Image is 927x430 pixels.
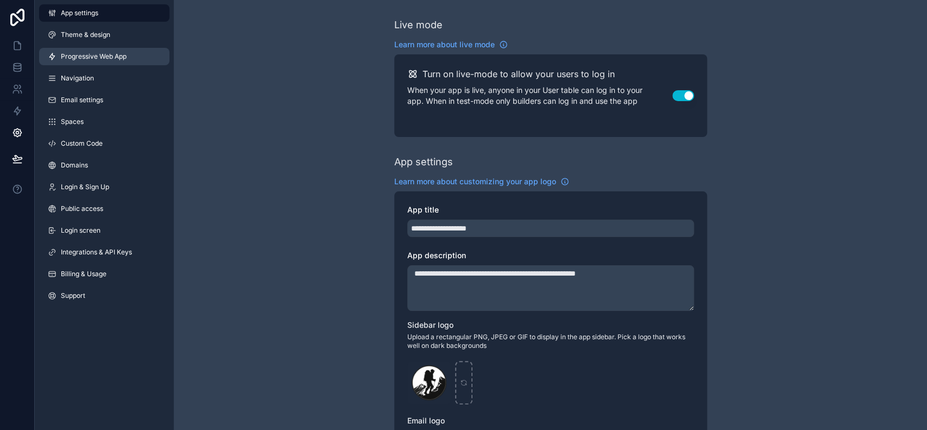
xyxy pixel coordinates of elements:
[39,244,169,261] a: Integrations & API Keys
[39,91,169,109] a: Email settings
[39,4,169,22] a: App settings
[61,291,85,300] span: Support
[61,248,132,257] span: Integrations & API Keys
[394,39,508,50] a: Learn more about live mode
[39,265,169,283] a: Billing & Usage
[39,178,169,196] a: Login & Sign Up
[407,205,439,214] span: App title
[61,117,84,126] span: Spaces
[61,52,127,61] span: Progressive Web App
[394,17,443,33] div: Live mode
[394,39,495,50] span: Learn more about live mode
[61,139,103,148] span: Custom Code
[39,287,169,304] a: Support
[39,70,169,87] a: Navigation
[39,26,169,43] a: Theme & design
[39,135,169,152] a: Custom Code
[61,270,106,278] span: Billing & Usage
[61,9,98,17] span: App settings
[394,176,569,187] a: Learn more about customizing your app logo
[407,333,694,350] span: Upload a rectangular PNG, JPEG or GIF to display in the app sidebar. Pick a logo that works well ...
[407,85,672,107] p: When your app is live, anyone in your User table can log in to your app. When in test-mode only b...
[61,183,109,191] span: Login & Sign Up
[407,251,466,260] span: App description
[61,30,110,39] span: Theme & design
[39,222,169,239] a: Login screen
[61,161,88,170] span: Domains
[39,157,169,174] a: Domains
[407,416,445,425] span: Email logo
[61,74,94,83] span: Navigation
[39,200,169,217] a: Public access
[61,226,100,235] span: Login screen
[394,154,453,170] div: App settings
[61,96,103,104] span: Email settings
[422,67,615,80] h2: Turn on live-mode to allow your users to log in
[39,113,169,130] a: Spaces
[394,176,556,187] span: Learn more about customizing your app logo
[61,204,103,213] span: Public access
[39,48,169,65] a: Progressive Web App
[407,320,453,329] span: Sidebar logo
